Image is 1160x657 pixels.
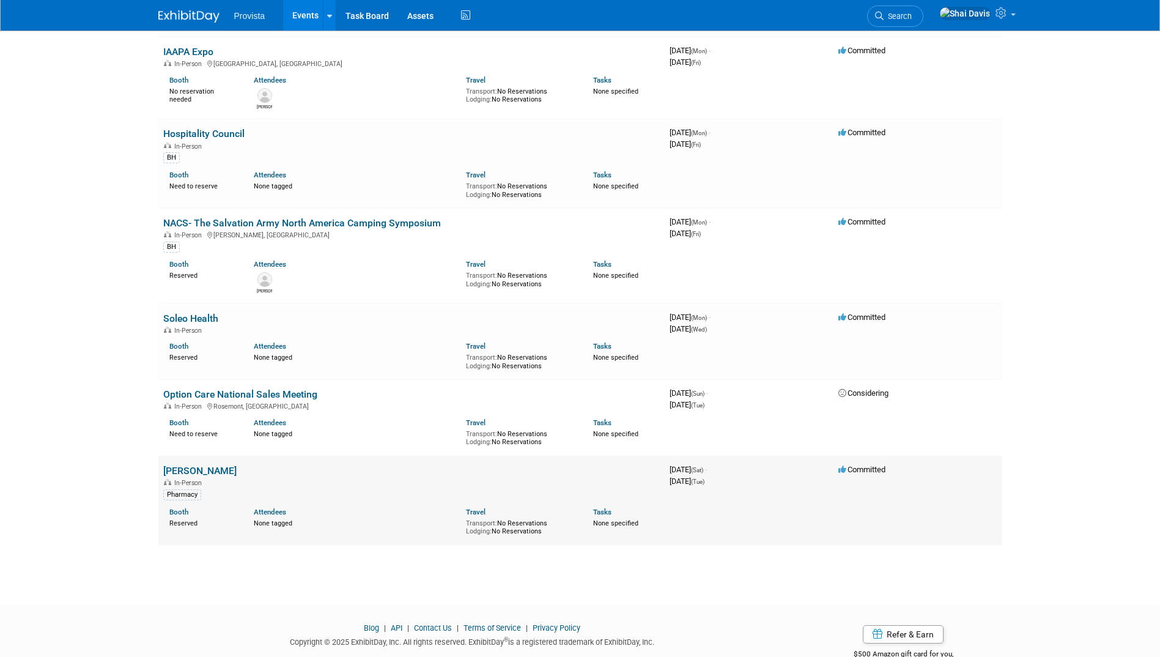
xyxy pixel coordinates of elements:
a: Privacy Policy [533,623,580,633]
a: Travel [466,342,486,351]
span: In-Person [174,403,205,410]
div: Need to reserve [169,428,236,439]
div: Dean Dennerline [257,103,272,110]
img: In-Person Event [164,143,171,149]
span: [DATE] [670,128,711,137]
span: Committed [838,313,885,322]
div: [PERSON_NAME], [GEOGRAPHIC_DATA] [163,229,660,239]
span: Committed [838,46,885,55]
div: Rosemont, [GEOGRAPHIC_DATA] [163,401,660,410]
a: Tasks [593,76,611,84]
span: [DATE] [670,139,701,149]
a: Travel [466,260,486,269]
span: (Mon) [691,48,707,54]
div: No Reservations No Reservations [466,517,575,536]
span: Transport: [466,354,497,362]
div: BH [163,242,180,253]
span: Transport: [466,272,497,280]
span: Committed [838,128,885,137]
img: In-Person Event [164,327,171,333]
a: Travel [466,171,486,179]
span: [DATE] [670,229,701,238]
span: (Mon) [691,314,707,321]
span: Transport: [466,430,497,438]
a: [PERSON_NAME] [163,465,237,477]
a: Blog [364,623,379,633]
div: Dean Dennerline [257,287,272,294]
span: Lodging: [466,527,492,535]
div: No Reservations No Reservations [466,180,575,199]
a: Booth [169,418,188,427]
span: (Tue) [691,478,704,485]
span: None specified [593,182,638,190]
span: Provista [234,11,265,21]
div: No reservation needed [169,85,236,104]
div: None tagged [254,517,457,528]
span: Transport: [466,87,497,95]
a: Attendees [254,418,286,427]
img: ExhibitDay [158,10,220,23]
span: Transport: [466,182,497,190]
span: Lodging: [466,191,492,199]
span: [DATE] [670,400,704,409]
div: Pharmacy [163,489,201,500]
div: None tagged [254,351,457,362]
span: | [454,623,462,633]
a: Booth [169,260,188,269]
span: In-Person [174,479,205,487]
a: Option Care National Sales Meeting [163,388,317,400]
a: IAAPA Expo [163,46,213,58]
a: Tasks [593,418,611,427]
span: None specified [593,87,638,95]
img: Dean Dennerline [257,272,272,287]
a: Tasks [593,342,611,351]
div: Copyright © 2025 ExhibitDay, Inc. All rights reserved. ExhibitDay is a registered trademark of Ex... [158,634,787,648]
a: Tasks [593,171,611,179]
span: - [709,313,711,322]
span: None specified [593,430,638,438]
span: In-Person [174,60,205,68]
a: Attendees [254,342,286,351]
img: Dean Dennerline [257,88,272,103]
div: Need to reserve [169,180,236,191]
span: | [523,623,531,633]
span: [DATE] [670,477,704,486]
div: BH [163,152,180,163]
span: [DATE] [670,58,701,67]
img: In-Person Event [164,479,171,485]
a: Hospitality Council [163,128,245,139]
span: (Tue) [691,402,704,409]
div: No Reservations No Reservations [466,428,575,447]
a: Booth [169,342,188,351]
img: In-Person Event [164,60,171,66]
a: Refer & Earn [863,625,944,644]
a: Attendees [254,171,286,179]
span: [DATE] [670,217,711,226]
span: Lodging: [466,438,492,446]
a: Booth [169,508,188,516]
div: No Reservations No Reservations [466,269,575,288]
span: - [709,217,711,226]
a: Travel [466,76,486,84]
span: Lodging: [466,362,492,370]
span: None specified [593,519,638,527]
span: None specified [593,354,638,362]
div: Reserved [169,351,236,362]
img: In-Person Event [164,403,171,409]
span: None specified [593,272,638,280]
div: None tagged [254,180,457,191]
span: [DATE] [670,324,707,333]
a: Tasks [593,260,611,269]
span: (Sun) [691,390,704,397]
a: Terms of Service [464,623,521,633]
span: [DATE] [670,388,708,398]
a: Tasks [593,508,611,516]
span: In-Person [174,327,205,335]
div: No Reservations No Reservations [466,351,575,370]
a: NACS- The Salvation Army North America Camping Symposium [163,217,441,229]
a: Attendees [254,508,286,516]
span: [DATE] [670,46,711,55]
a: Soleo Health [163,313,218,324]
span: - [705,465,707,474]
span: (Sat) [691,467,703,473]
